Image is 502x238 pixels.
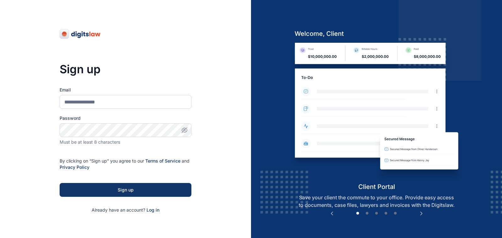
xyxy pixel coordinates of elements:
button: Previous [329,210,335,217]
a: Terms of Service [145,158,180,163]
button: Next [418,210,425,217]
a: Privacy Policy [60,164,89,170]
p: By clicking on “Sign up” you agree to our and [60,158,191,170]
button: 4 [383,210,389,217]
a: Log in [147,207,159,213]
p: Already have an account? [60,207,191,213]
button: 1 [355,210,361,217]
img: client-portal [290,43,464,182]
img: digitslaw-logo [60,29,101,39]
button: 2 [364,210,370,217]
h3: Sign up [60,63,191,75]
p: Save your client the commute to your office. Provide easy access to documents, case files, lawyer... [290,194,464,209]
label: Password [60,115,191,121]
button: 3 [373,210,380,217]
div: Must be at least 8 characters [60,139,191,145]
div: Sign up [70,187,181,193]
label: Email [60,87,191,93]
button: Sign up [60,183,191,197]
h5: client portal [290,182,464,191]
h5: welcome, client [290,29,464,38]
button: 5 [392,210,398,217]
